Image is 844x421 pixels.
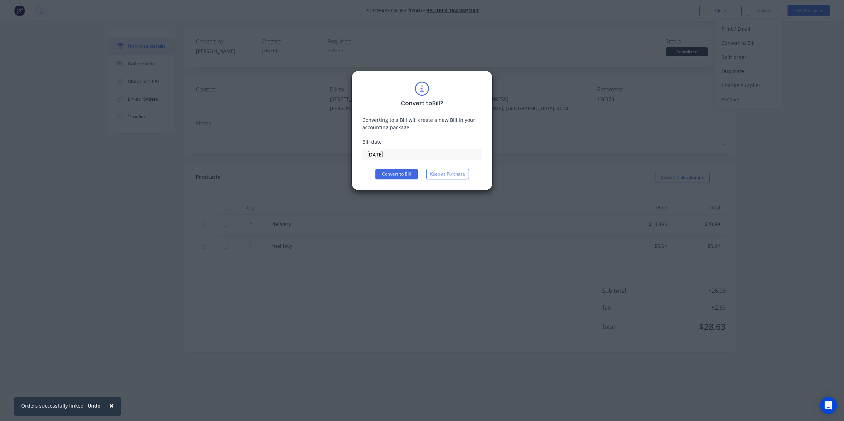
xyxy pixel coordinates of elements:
[401,99,443,108] div: Convert to Bill ?
[21,402,84,409] div: Orders successfully linked
[375,169,418,179] button: Convert to Bill
[362,116,482,131] div: Converting to a Bill will create a new Bill in your accounting package.
[362,138,482,146] div: Bill date
[102,397,121,414] button: Close
[820,397,837,414] div: Open Intercom Messenger
[426,169,469,179] button: Keep as Purchase
[109,401,114,410] span: ×
[84,401,105,411] button: Undo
